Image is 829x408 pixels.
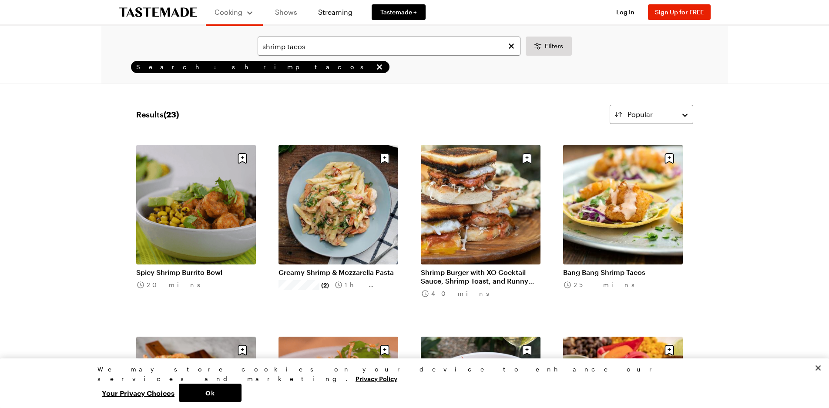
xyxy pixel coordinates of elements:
button: Close [809,358,828,378]
button: Clear search [507,41,516,51]
a: Spicy Shrimp Burrito Bowl [136,268,256,277]
button: Save recipe [234,150,251,167]
button: Popular [610,105,693,124]
a: Shrimp Burger with XO Cocktail Sauce, Shrimp Toast, and Runny Egg [421,268,540,285]
a: More information about your privacy, opens in a new tab [356,374,397,382]
button: Save recipe [519,342,535,358]
a: Bang Bang Shrimp Tacos [563,268,683,277]
button: Save recipe [376,342,393,358]
button: Save recipe [234,342,251,358]
button: Your Privacy Choices [97,384,179,402]
input: Search for a Recipe [258,37,520,56]
button: Sign Up for FREE [648,4,711,20]
div: Privacy [97,365,724,402]
span: Search: shrimp tacos [136,63,373,71]
span: Results [136,108,179,120]
span: Popular [628,109,653,120]
button: Save recipe [661,342,678,358]
a: Tastemade + [372,4,426,20]
button: remove Search: shrimp tacos [375,62,384,72]
button: Desktop filters [526,37,572,56]
button: Ok [179,384,242,402]
button: Save recipe [376,150,393,167]
span: Sign Up for FREE [655,8,704,16]
a: To Tastemade Home Page [119,7,197,17]
span: Log In [616,8,634,16]
span: Cooking [215,8,242,16]
button: Save recipe [519,150,535,167]
button: Log In [608,8,643,17]
button: Save recipe [661,150,678,167]
a: Creamy Shrimp & Mozzarella Pasta [279,268,398,277]
div: We may store cookies on your device to enhance our services and marketing. [97,365,724,384]
span: Filters [545,42,563,50]
span: ( 23 ) [164,110,179,119]
button: Cooking [215,3,254,21]
span: Tastemade + [380,8,417,17]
